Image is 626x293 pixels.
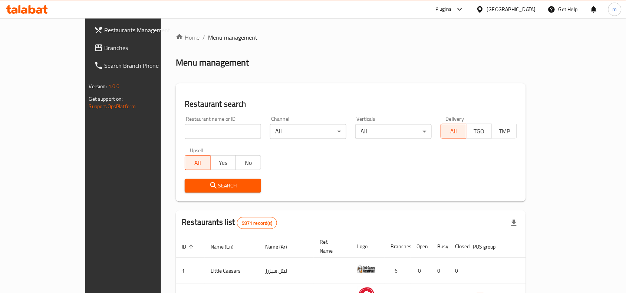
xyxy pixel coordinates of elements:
button: No [235,155,261,170]
span: TGO [470,126,489,137]
span: Name (Ar) [265,242,297,251]
div: Total records count [237,217,277,229]
button: All [185,155,210,170]
span: Ref. Name [320,237,342,255]
span: POS group [473,242,505,251]
span: ID [182,242,196,251]
h2: Restaurants list [182,217,277,229]
td: ليتل سيزرز [259,258,314,284]
th: Logo [351,235,385,258]
div: All [270,124,346,139]
button: TGO [466,124,492,139]
td: 0 [449,258,467,284]
nav: breadcrumb [176,33,526,42]
span: Get support on: [89,94,123,104]
th: Open [411,235,431,258]
button: All [441,124,466,139]
label: Upsell [190,148,204,153]
div: Plugins [435,5,452,14]
span: No [239,157,258,168]
td: 1 [176,258,205,284]
span: Branches [105,43,184,52]
div: [GEOGRAPHIC_DATA] [487,5,536,13]
span: All [444,126,463,137]
button: Yes [210,155,236,170]
span: Menu management [208,33,257,42]
span: m [613,5,617,13]
span: 9971 record(s) [237,220,277,227]
h2: Menu management [176,57,249,69]
div: All [355,124,432,139]
td: 0 [431,258,449,284]
input: Search for restaurant name or ID.. [185,124,261,139]
label: Delivery [446,116,464,121]
span: Name (En) [211,242,243,251]
span: Search Branch Phone [105,61,184,70]
h2: Restaurant search [185,99,517,110]
a: Support.OpsPlatform [89,101,136,111]
span: Yes [214,157,233,168]
span: Search [191,181,255,190]
div: Export file [505,214,523,232]
button: Search [185,179,261,193]
span: Restaurants Management [105,26,184,34]
th: Closed [449,235,467,258]
a: Search Branch Phone [88,57,190,74]
span: Version: [89,81,107,91]
a: Restaurants Management [88,21,190,39]
a: Branches [88,39,190,57]
th: Branches [385,235,411,258]
th: Busy [431,235,449,258]
img: Little Caesars [357,260,376,279]
button: TMP [491,124,517,139]
span: 1.0.0 [108,81,120,91]
li: / [202,33,205,42]
span: TMP [495,126,514,137]
td: 0 [411,258,431,284]
td: 6 [385,258,411,284]
td: Little Caesars [205,258,259,284]
span: All [188,157,207,168]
